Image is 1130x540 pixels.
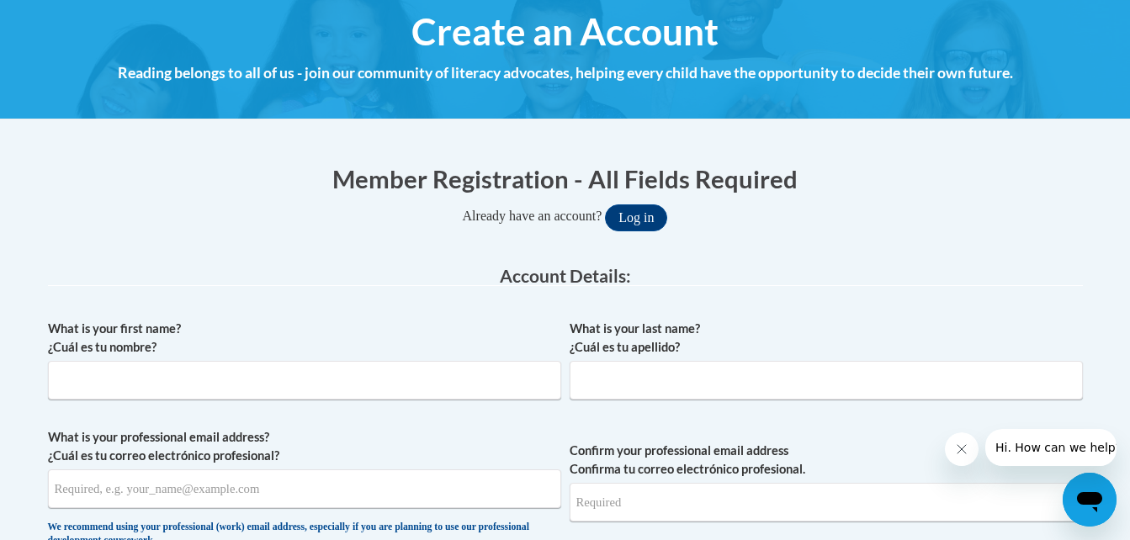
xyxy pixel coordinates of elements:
[48,62,1083,84] h4: Reading belongs to all of us - join our community of literacy advocates, helping every child have...
[10,12,136,25] span: Hi. How can we help?
[570,361,1083,400] input: Metadata input
[48,469,561,508] input: Metadata input
[500,265,631,286] span: Account Details:
[570,320,1083,357] label: What is your last name? ¿Cuál es tu apellido?
[48,320,561,357] label: What is your first name? ¿Cuál es tu nombre?
[945,432,979,466] iframe: Close message
[570,483,1083,521] input: Required
[48,161,1083,196] h1: Member Registration - All Fields Required
[411,9,719,54] span: Create an Account
[48,428,561,465] label: What is your professional email address? ¿Cuál es tu correo electrónico profesional?
[605,204,667,231] button: Log in
[48,361,561,400] input: Metadata input
[463,209,602,223] span: Already have an account?
[985,429,1117,466] iframe: Message from company
[570,442,1083,479] label: Confirm your professional email address Confirma tu correo electrónico profesional.
[1063,473,1117,527] iframe: Button to launch messaging window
